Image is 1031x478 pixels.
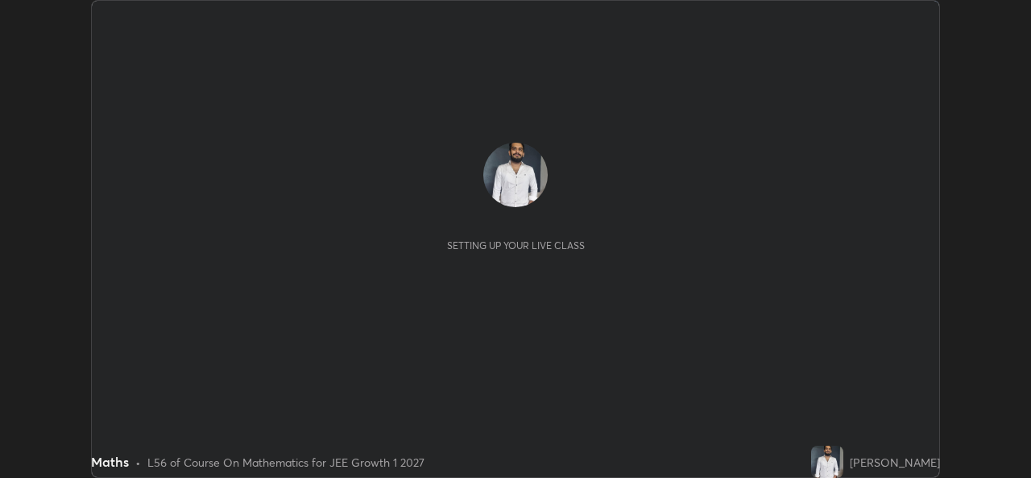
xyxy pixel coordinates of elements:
div: Maths [91,452,129,472]
img: 5223b9174de944a8bbe79a13f0b6fb06.jpg [811,446,843,478]
img: 5223b9174de944a8bbe79a13f0b6fb06.jpg [483,143,548,207]
div: Setting up your live class [447,239,585,251]
div: L56 of Course On Mathematics for JEE Growth 1 2027 [147,454,424,471]
div: • [135,454,141,471]
div: [PERSON_NAME] [850,454,940,471]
